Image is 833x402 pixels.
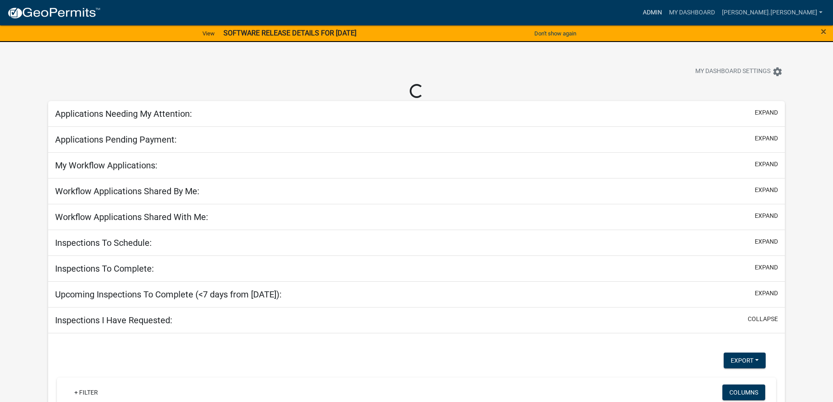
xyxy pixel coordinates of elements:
span: My Dashboard Settings [695,66,770,77]
h5: Workflow Applications Shared By Me: [55,186,199,196]
button: expand [755,211,778,220]
button: Don't show again [531,26,580,41]
button: Export [724,353,766,368]
span: × [821,25,826,38]
i: settings [772,66,783,77]
button: expand [755,263,778,272]
a: [PERSON_NAME].[PERSON_NAME] [718,4,826,21]
button: expand [755,160,778,169]
button: expand [755,108,778,117]
button: My Dashboard Settingssettings [688,63,790,80]
h5: Inspections To Schedule: [55,238,152,248]
h5: Inspections To Complete: [55,263,154,274]
strong: SOFTWARE RELEASE DETAILS FOR [DATE] [223,29,356,37]
h5: Applications Pending Payment: [55,134,177,145]
button: expand [755,185,778,195]
button: Columns [722,385,765,400]
button: collapse [748,315,778,324]
a: Admin [639,4,666,21]
a: View [199,26,218,41]
h5: Inspections I Have Requested: [55,315,172,325]
h5: Workflow Applications Shared With Me: [55,212,208,222]
h5: Upcoming Inspections To Complete (<7 days from [DATE]): [55,289,282,300]
button: Close [821,26,826,37]
h5: Applications Needing My Attention: [55,108,192,119]
a: My Dashboard [666,4,718,21]
button: expand [755,289,778,298]
button: expand [755,134,778,143]
button: expand [755,237,778,246]
a: + Filter [67,385,105,400]
h5: My Workflow Applications: [55,160,157,171]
